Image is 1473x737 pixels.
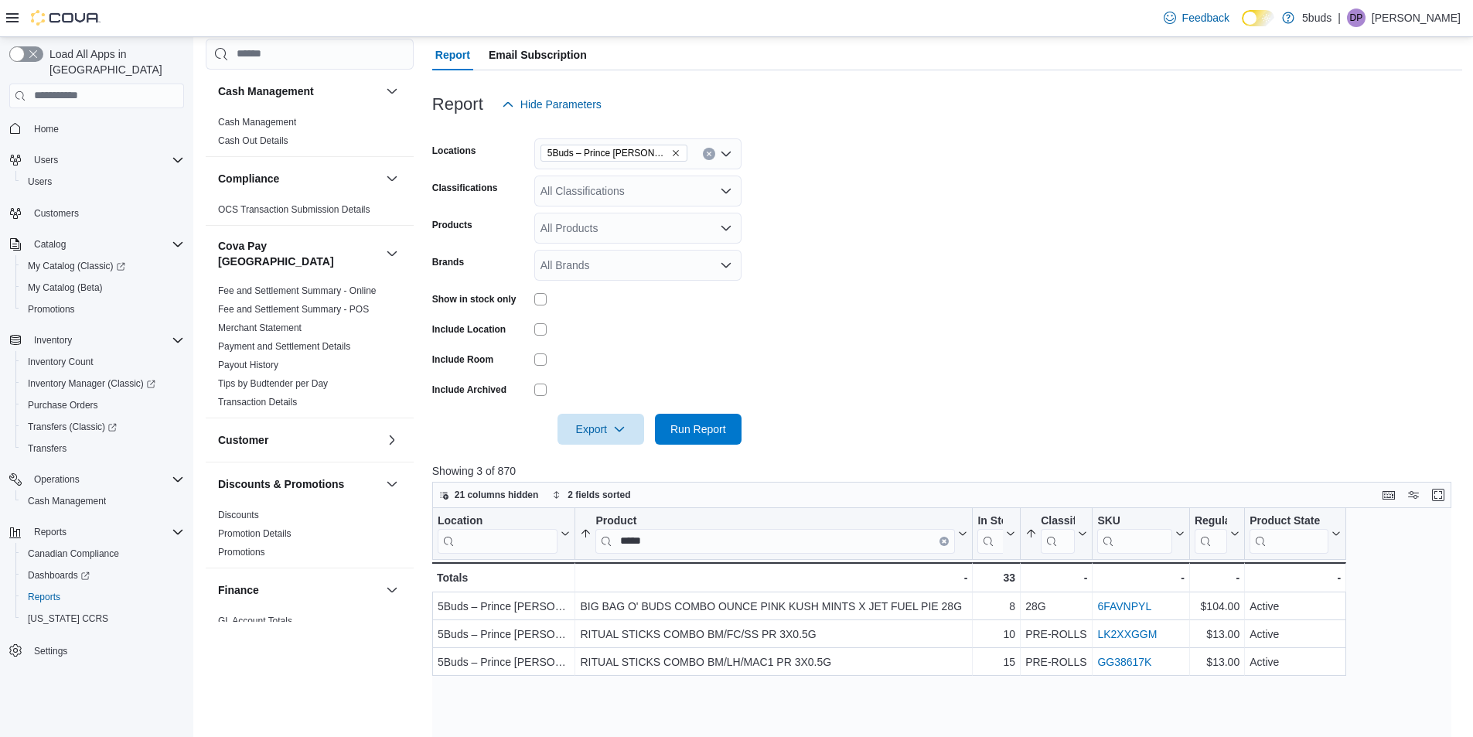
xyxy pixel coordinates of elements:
[540,145,687,162] span: 5Buds – Prince Albert
[1195,514,1227,553] div: Regular Price
[28,442,66,455] span: Transfers
[22,544,184,563] span: Canadian Compliance
[433,486,545,504] button: 21 columns hidden
[580,597,967,616] div: BIG BAG O' BUDS COMBO OUNCE PINK KUSH MINTS X JET FUEL PIE 28G
[1242,10,1274,26] input: Dark Mode
[1372,9,1461,27] p: [PERSON_NAME]
[15,490,190,512] button: Cash Management
[15,394,190,416] button: Purchase Orders
[1195,597,1239,616] div: $104.00
[22,257,131,275] a: My Catalog (Classic)
[28,119,184,138] span: Home
[15,586,190,608] button: Reports
[34,238,66,251] span: Catalog
[28,356,94,368] span: Inventory Count
[1097,600,1151,612] a: 6FAVNPYL
[1158,2,1236,33] a: Feedback
[3,469,190,490] button: Operations
[22,278,109,297] a: My Catalog (Beta)
[432,323,506,336] label: Include Location
[22,300,81,319] a: Promotions
[218,116,296,128] span: Cash Management
[432,463,1462,479] p: Showing 3 of 870
[383,169,401,188] button: Compliance
[15,171,190,193] button: Users
[28,235,184,254] span: Catalog
[218,203,370,216] span: OCS Transaction Submission Details
[22,300,184,319] span: Promotions
[432,293,517,305] label: Show in stock only
[3,639,190,661] button: Settings
[432,95,483,114] h3: Report
[1097,514,1172,553] div: SKU URL
[218,582,380,598] button: Finance
[218,117,296,128] a: Cash Management
[1041,514,1075,553] div: Classification
[206,612,414,655] div: Finance
[703,148,715,160] button: Clear input
[489,39,587,70] span: Email Subscription
[977,568,1015,587] div: 33
[22,278,184,297] span: My Catalog (Beta)
[34,473,80,486] span: Operations
[28,235,72,254] button: Catalog
[720,148,732,160] button: Open list of options
[1025,653,1087,671] div: PRE-ROLLS
[218,546,265,558] span: Promotions
[28,176,52,188] span: Users
[206,113,414,156] div: Cash Management
[438,625,570,643] div: 5Buds – Prince [PERSON_NAME]
[546,486,636,504] button: 2 fields sorted
[28,470,184,489] span: Operations
[218,135,288,147] span: Cash Out Details
[28,260,125,272] span: My Catalog (Classic)
[28,523,73,541] button: Reports
[438,597,570,616] div: 5Buds – Prince [PERSON_NAME]
[22,492,184,510] span: Cash Management
[432,384,506,396] label: Include Archived
[31,10,101,26] img: Cova
[15,351,190,373] button: Inventory Count
[977,625,1015,643] div: 10
[1250,514,1328,553] div: Product State
[28,151,64,169] button: Users
[1097,514,1185,553] button: SKU
[1338,9,1341,27] p: |
[218,303,369,316] span: Fee and Settlement Summary - POS
[1025,597,1087,616] div: 28G
[432,353,493,366] label: Include Room
[206,506,414,568] div: Discounts & Promotions
[22,353,184,371] span: Inventory Count
[218,397,297,408] a: Transaction Details
[1250,597,1341,616] div: Active
[977,514,1003,553] div: In Stock Qty
[218,616,292,626] a: GL Account Totals
[15,277,190,299] button: My Catalog (Beta)
[22,374,162,393] a: Inventory Manager (Classic)
[22,588,184,606] span: Reports
[432,256,464,268] label: Brands
[15,416,190,438] a: Transfers (Classic)
[1250,625,1341,643] div: Active
[1242,26,1243,27] span: Dark Mode
[1250,568,1341,587] div: -
[3,521,190,543] button: Reports
[22,172,184,191] span: Users
[1250,653,1341,671] div: Active
[22,418,184,436] span: Transfers (Classic)
[1097,514,1172,528] div: SKU
[1302,9,1331,27] p: 5buds
[218,204,370,215] a: OCS Transaction Submission Details
[432,145,476,157] label: Locations
[720,185,732,197] button: Open list of options
[218,510,259,520] a: Discounts
[218,615,292,627] span: GL Account Totals
[720,259,732,271] button: Open list of options
[438,653,570,671] div: 5Buds – Prince [PERSON_NAME]
[218,527,292,540] span: Promotion Details
[1250,514,1328,528] div: Product State
[28,331,78,350] button: Inventory
[580,514,967,553] button: ProductClear input
[1429,486,1447,504] button: Enter fullscreen
[28,421,117,433] span: Transfers (Classic)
